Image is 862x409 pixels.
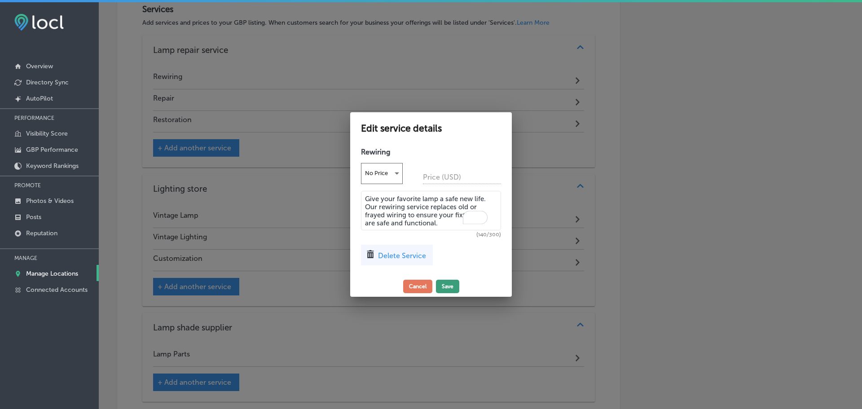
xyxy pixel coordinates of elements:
div: No Price [361,166,402,180]
p: GBP Performance [26,146,78,154]
span: (140/300) [361,232,501,237]
p: Posts [26,213,41,221]
p: Visibility Score [26,130,68,137]
h2: Edit service details [361,123,501,134]
p: Manage Locations [26,270,78,277]
input: 0 [423,170,501,184]
button: Cancel [403,280,432,293]
img: fda3e92497d09a02dc62c9cd864e3231.png [14,14,64,31]
textarea: To enrich screen reader interactions, please activate Accessibility in Grammarly extension settings [361,191,501,230]
button: Save [436,280,459,293]
p: Directory Sync [26,79,69,86]
h4: Rewiring [361,148,501,156]
p: Overview [26,62,53,70]
p: AutoPilot [26,95,53,102]
span: Delete Service [378,251,426,260]
p: Connected Accounts [26,286,88,294]
p: Photos & Videos [26,197,74,205]
p: Reputation [26,229,57,237]
p: Keyword Rankings [26,162,79,170]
